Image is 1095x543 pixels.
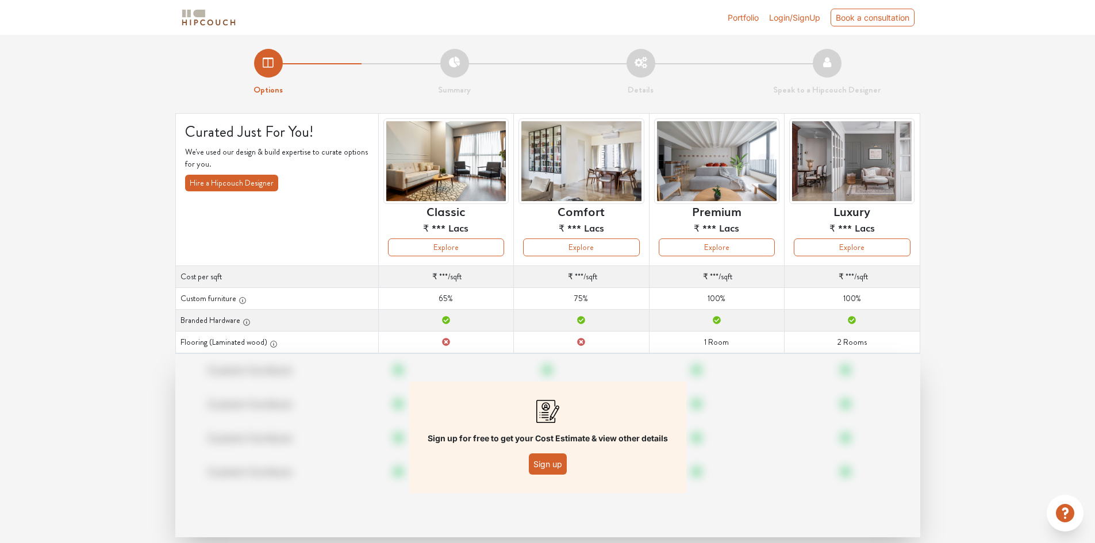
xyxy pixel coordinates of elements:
strong: Speak to a Hipcouch Designer [773,83,881,96]
button: Hire a Hipcouch Designer [185,175,278,191]
div: Book a consultation [831,9,915,26]
div: Domain Overview [44,68,103,75]
button: Explore [659,238,775,256]
img: tab_domain_overview_orange.svg [31,67,40,76]
td: /sqft [785,266,920,288]
span: logo-horizontal.svg [180,5,237,30]
th: Flooring (Laminated wood) [175,332,378,353]
h4: Curated Just For You! [185,123,369,141]
td: 100% [785,288,920,310]
td: /sqft [649,266,784,288]
div: Domain: [DOMAIN_NAME] [30,30,126,39]
p: We've used our design & build expertise to curate options for you. [185,146,369,170]
td: 65% [378,288,513,310]
td: /sqft [514,266,649,288]
h6: Comfort [558,204,605,218]
button: Explore [794,238,910,256]
span: Login/SignUp [769,13,820,22]
strong: Options [253,83,283,96]
td: 75% [514,288,649,310]
td: 1 Room [649,332,784,353]
th: Cost per sqft [175,266,378,288]
h6: Classic [427,204,465,218]
h6: Premium [692,204,741,218]
td: 2 Rooms [785,332,920,353]
td: /sqft [378,266,513,288]
img: header-preview [383,118,509,204]
button: Explore [388,238,504,256]
img: tab_keywords_by_traffic_grey.svg [114,67,124,76]
button: Explore [523,238,639,256]
img: header-preview [654,118,779,204]
h6: Luxury [833,204,870,218]
img: header-preview [518,118,644,204]
td: 100% [649,288,784,310]
img: website_grey.svg [18,30,28,39]
th: Branded Hardware [175,310,378,332]
img: header-preview [789,118,915,204]
strong: Details [628,83,654,96]
a: Portfolio [728,11,759,24]
img: logo_orange.svg [18,18,28,28]
div: Keywords by Traffic [127,68,194,75]
th: Custom furniture [175,288,378,310]
strong: Summary [438,83,471,96]
p: Sign up for free to get your Cost Estimate & view other details [428,432,668,444]
button: Sign up [529,453,567,475]
img: logo-horizontal.svg [180,7,237,28]
div: v 4.0.25 [32,18,56,28]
